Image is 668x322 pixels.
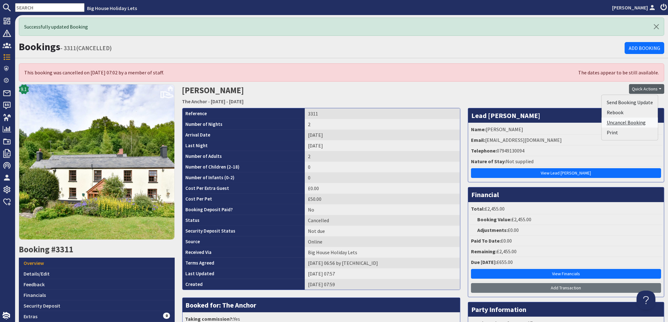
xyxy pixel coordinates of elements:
a: Security Deposit [19,300,175,311]
th: Last Updated [183,268,305,279]
li: £0.00 [470,236,662,246]
div: This booking was cancelled on [DATE] 07:02 by a member of staff. [24,69,164,76]
th: Number of Adults [183,151,305,162]
h3: Financial [468,187,664,202]
th: Received Via [183,247,305,258]
a: The Anchor [182,98,207,105]
th: Created [183,279,305,290]
th: Arrival Date [183,130,305,140]
a: [PERSON_NAME] [612,4,657,11]
td: [DATE] [305,140,460,151]
td: £50.00 [305,194,460,204]
span: Send Booking Update [607,99,653,106]
a: Financials [19,290,175,300]
td: [DATE] 07:59 [305,279,460,290]
strong: Total: [471,206,485,212]
li: £2,455.00 [470,214,662,225]
th: Status [183,215,305,226]
td: [DATE] 06:56 by [TECHNICAL_ID] [305,258,460,268]
div: Successfully updated Booking [19,18,664,36]
strong: Adjustments: [477,227,508,233]
a: Overview [19,258,175,268]
td: Online [305,236,460,247]
a: View Lead [PERSON_NAME] [471,168,661,178]
a: Uncancel Booking [602,118,658,128]
input: SEARCH [15,3,85,12]
a: [DATE] - [DATE] [211,98,244,105]
h3: Party Information [468,302,664,317]
td: Not due [305,226,460,236]
td: No [305,204,460,215]
td: [DATE] 07:57 [305,268,460,279]
strong: Email: [471,137,485,143]
h3: Lead [PERSON_NAME] [468,108,664,123]
li: Not supplied [470,156,662,167]
li: £2,455.00 [470,204,662,214]
iframe: Toggle Customer Support [637,291,655,309]
a: Rebook [602,108,658,118]
li: 07949130094 [470,146,662,156]
span: 0 [163,313,170,319]
a: Add Transaction [471,283,661,293]
small: - 3311(CANCELLED) [60,44,112,52]
th: Cost Per Extra Guest [183,183,305,194]
strong: Name: [471,126,486,132]
h3: Booked for: The Anchor [183,298,460,312]
strong: Due [DATE]: [471,259,497,265]
td: 3311 [305,108,460,119]
a: Bookings [19,40,60,53]
th: Security Deposit Status [183,226,305,236]
a: Add Booking [625,42,664,54]
th: Number of Infants (0-2) [183,172,305,183]
a: Print [602,128,658,138]
th: Number of Children (2-18) [183,162,305,172]
td: Big House Holiday Lets [305,247,460,258]
strong: Telephone: [471,148,497,154]
td: [DATE] [305,130,460,140]
a: Big House Holiday Lets [87,5,137,11]
li: £655.00 [470,257,662,268]
td: 0 [305,172,460,183]
strong: Remaining: [471,248,497,255]
img: The Anchor's icon [19,84,175,240]
span: - [208,98,210,105]
strong: Nature of Stay: [471,158,506,164]
td: 2 [305,119,460,130]
h2: Booking #3311 [19,244,175,255]
a: 9.1 [19,84,175,244]
th: Number of Nights [183,119,305,130]
a: Feedback [19,279,175,290]
h2: [PERSON_NAME] [182,84,501,106]
img: staytech_i_w-64f4e8e9ee0a9c174fd5317b4b171b261742d2d393467e5bdba4413f4f884c10.svg [3,312,10,319]
a: Extras0 [19,311,175,322]
a: View Financials [471,269,661,279]
strong: Booking Value: [477,216,512,223]
th: Booking Deposit Paid? [183,204,305,215]
th: Source [183,236,305,247]
strong: Paid To Date: [471,238,501,244]
th: Cost Per Pet [183,194,305,204]
li: £0.00 [470,225,662,236]
th: Terms Agreed [183,258,305,268]
button: Send Booking Update [602,98,658,108]
th: Last Night [183,140,305,151]
li: [EMAIL_ADDRESS][DOMAIN_NAME] [470,135,662,146]
th: Reference [183,108,305,119]
span: 9.1 [21,85,27,93]
td: Cancelled [305,215,460,226]
button: Quick Actions [629,84,664,94]
td: 2 [305,151,460,162]
a: Details/Edit [19,268,175,279]
li: [PERSON_NAME] [470,124,662,135]
td: 0 [305,162,460,172]
strong: Taking commission?: [185,316,234,322]
td: £0.00 [305,183,460,194]
li: £2,455.00 [470,246,662,257]
div: The dates appear to be still available. [164,69,659,76]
